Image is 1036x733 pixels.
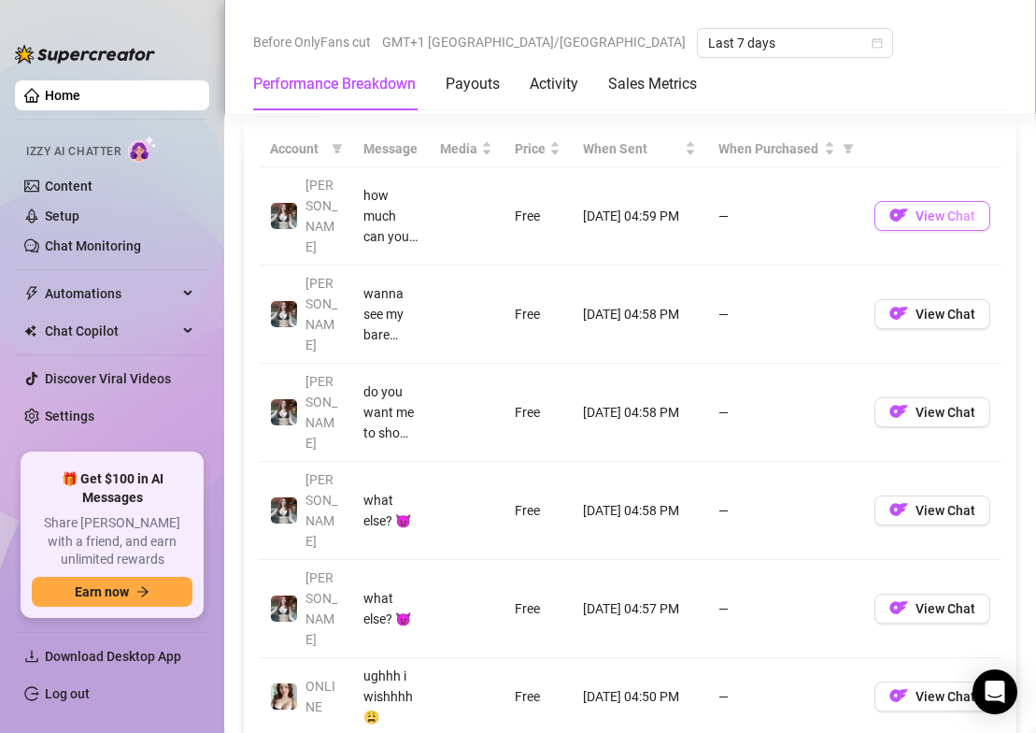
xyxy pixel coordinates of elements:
[874,299,990,329] button: OFView Chat
[572,131,707,167] th: When Sent
[843,143,854,154] span: filter
[271,301,297,327] img: Amy
[24,324,36,338] img: Chat Copilot
[504,266,572,364] td: Free
[872,37,883,49] span: calendar
[45,686,90,701] a: Log out
[707,167,863,266] td: —
[75,584,129,599] span: Earn now
[328,135,347,163] span: filter
[707,266,863,364] td: —
[45,371,171,386] a: Discover Viral Videos
[45,279,177,309] span: Automations
[889,686,908,705] img: OF
[583,138,681,159] span: When Sent
[839,135,858,163] span: filter
[889,598,908,617] img: OF
[45,649,181,664] span: Download Desktop App
[128,136,157,163] img: AI Chatter
[707,462,863,560] td: —
[707,131,863,167] th: When Purchased
[972,669,1017,714] div: Open Intercom Messenger
[363,490,418,531] div: what else? 😈
[874,201,990,231] button: OFView Chat
[915,405,975,420] span: View Chat
[874,409,990,424] a: OFView Chat
[874,507,990,522] a: OFView Chat
[707,560,863,658] td: —
[874,397,990,427] button: OFView Chat
[45,208,79,223] a: Setup
[32,514,192,569] span: Share [PERSON_NAME] with a friend, and earn unlimited rewards
[305,472,337,549] span: [PERSON_NAME]
[253,73,416,95] div: Performance Breakdown
[708,29,882,57] span: Last 7 days
[874,212,990,227] a: OFView Chat
[136,585,149,598] span: arrow-right
[915,208,975,223] span: View Chat
[889,500,908,519] img: OF
[352,131,429,167] th: Message
[24,649,39,664] span: download
[45,409,94,424] a: Settings
[32,577,192,607] button: Earn nowarrow-right
[572,167,707,266] td: [DATE] 04:59 PM
[440,138,477,159] span: Media
[504,167,572,266] td: Free
[504,364,572,462] td: Free
[26,143,121,161] span: Izzy AI Chatter
[45,88,80,103] a: Home
[253,28,371,56] span: Before OnlyFans cut
[718,138,820,159] span: When Purchased
[332,143,343,154] span: filter
[45,179,92,194] a: Content
[707,364,863,462] td: —
[874,594,990,624] button: OFView Chat
[15,45,155,64] img: logo-BBDzfeDw.svg
[271,497,297,524] img: Amy
[363,381,418,443] div: do you want me to show them? 🥵
[608,73,697,95] div: Sales Metrics
[305,570,337,647] span: [PERSON_NAME]
[874,496,990,525] button: OFView Chat
[271,399,297,425] img: Amy
[363,283,418,345] div: wanna see my bare titties? 😈
[45,316,177,346] span: Chat Copilot
[24,286,39,301] span: thunderbolt
[305,276,337,352] span: [PERSON_NAME]
[446,73,500,95] div: Payouts
[32,470,192,507] span: 🎁 Get $100 in AI Messages
[305,374,337,451] span: [PERSON_NAME]
[382,28,686,56] span: GMT+1 [GEOGRAPHIC_DATA]/[GEOGRAPHIC_DATA]
[874,310,990,325] a: OFView Chat
[271,683,297,710] img: ONLINE
[530,73,578,95] div: Activity
[504,131,572,167] th: Price
[889,206,908,224] img: OF
[915,307,975,322] span: View Chat
[363,666,418,727] div: ughhh i wishhhh 😩
[270,138,324,159] span: Account
[889,402,908,421] img: OF
[363,185,418,247] div: how much can you do for me? 🤭
[874,682,990,711] button: OFView Chat
[572,462,707,560] td: [DATE] 04:58 PM
[504,462,572,560] td: Free
[363,588,418,629] div: what else? 😈
[515,138,546,159] span: Price
[271,203,297,229] img: Amy
[915,503,975,518] span: View Chat
[271,596,297,622] img: Amy
[305,178,337,254] span: [PERSON_NAME]
[45,238,141,253] a: Chat Monitoring
[915,689,975,704] span: View Chat
[874,605,990,620] a: OFView Chat
[305,679,335,714] span: ONLINE
[889,304,908,323] img: OF
[874,693,990,708] a: OFView Chat
[504,560,572,658] td: Free
[429,131,504,167] th: Media
[572,266,707,364] td: [DATE] 04:58 PM
[572,560,707,658] td: [DATE] 04:57 PM
[915,601,975,616] span: View Chat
